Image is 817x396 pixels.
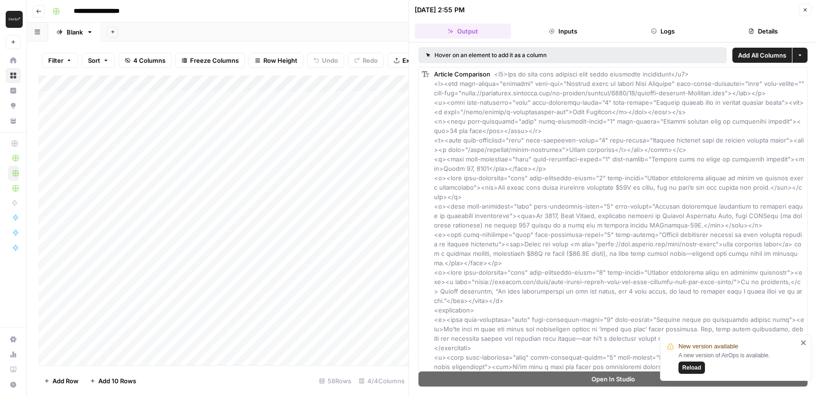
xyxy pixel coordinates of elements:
div: Hover on an element to add it as a column [426,51,633,59]
button: Sort [82,53,115,68]
button: Details [715,24,811,39]
a: Browse [6,68,21,83]
button: Add All Columns [732,48,792,63]
span: Add Row [52,376,78,386]
a: Home [6,53,21,68]
div: A new version of AirOps is available. [678,351,798,374]
div: Blank [67,27,83,37]
img: Klaviyo Logo [6,11,23,28]
span: Filter [48,56,63,65]
button: Help + Support [6,377,21,392]
span: Reload [682,363,701,372]
span: Article Comparison [434,70,490,78]
a: Settings [6,332,21,347]
button: Reload [678,362,705,374]
span: Row Height [263,56,297,65]
a: Your Data [6,113,21,128]
button: Output [415,24,511,39]
a: Usage [6,347,21,362]
button: Undo [307,53,344,68]
button: Logs [615,24,712,39]
button: Inputs [515,24,611,39]
button: Open In Studio [418,371,808,387]
button: Export CSV [388,53,442,68]
span: New version available [678,342,738,351]
div: 58 Rows [315,373,355,388]
span: Open In Studio [591,374,635,384]
span: 4 Columns [133,56,165,65]
div: [DATE] 2:55 PM [415,5,465,15]
button: Add Row [38,373,84,388]
a: Opportunities [6,98,21,113]
span: Undo [322,56,338,65]
a: Insights [6,83,21,98]
span: Freeze Columns [190,56,239,65]
div: 4/4 Columns [355,373,408,388]
button: Redo [348,53,384,68]
a: Blank [48,23,101,42]
span: Add 10 Rows [98,376,136,386]
span: Redo [363,56,378,65]
button: Filter [42,53,78,68]
span: Export CSV [402,56,436,65]
button: Freeze Columns [175,53,245,68]
button: Workspace: Klaviyo [6,8,21,31]
span: Add All Columns [738,51,786,60]
button: Add 10 Rows [84,373,142,388]
button: 4 Columns [119,53,172,68]
button: close [800,339,807,346]
button: Row Height [249,53,304,68]
a: Learning Hub [6,362,21,377]
span: Sort [88,56,100,65]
